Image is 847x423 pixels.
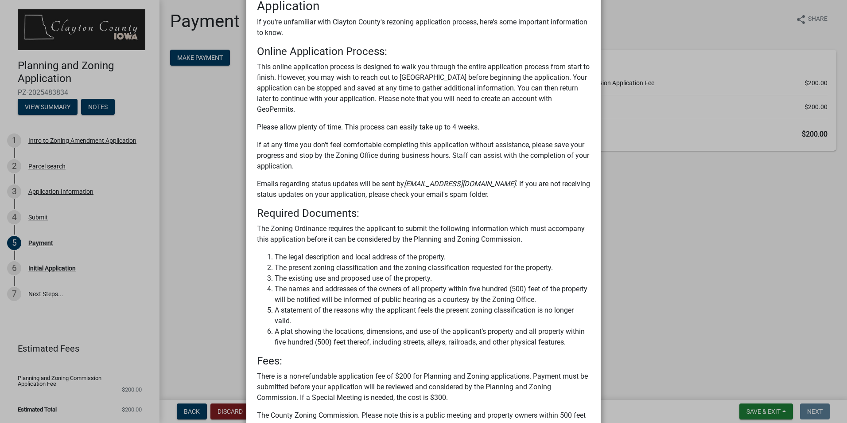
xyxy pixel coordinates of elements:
[275,326,590,348] li: A plat showing the locations, dimensions, and use of the applicant’s property and all property wi...
[257,179,590,200] p: Emails regarding status updates will be sent by . If you are not receiving status updates on your...
[404,180,516,188] i: [EMAIL_ADDRESS][DOMAIN_NAME]
[275,284,590,305] li: The names and addresses of the owners of all property within five hundred (500) feet of the prope...
[257,207,590,220] h4: Required Documents:
[275,252,590,262] li: The legal description and local address of the property.
[257,17,590,38] p: If you're unfamiliar with Clayton County's rezoning application process, here's some important in...
[275,305,590,326] li: A statement of the reasons why the applicant feels the present zoning classification is no longer...
[257,62,590,115] p: This online application process is designed to walk you through the entire application process fr...
[257,45,590,58] h4: Online Application Process:
[257,355,590,368] h4: Fees:
[275,262,590,273] li: The present zoning classification and the zoning classification requested for the property.
[257,371,590,403] p: There is a non-refundable application fee of $200 for Planning and Zoning applications. Payment m...
[257,122,590,133] p: Please allow plenty of time. This process can easily take up to 4 weeks.
[257,223,590,245] p: The Zoning Ordinance requires the applicant to submit the following information which must accomp...
[275,273,590,284] li: The existing use and proposed use of the property.
[257,140,590,172] p: If at any time you don't feel comfortable completing this application without assistance, please ...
